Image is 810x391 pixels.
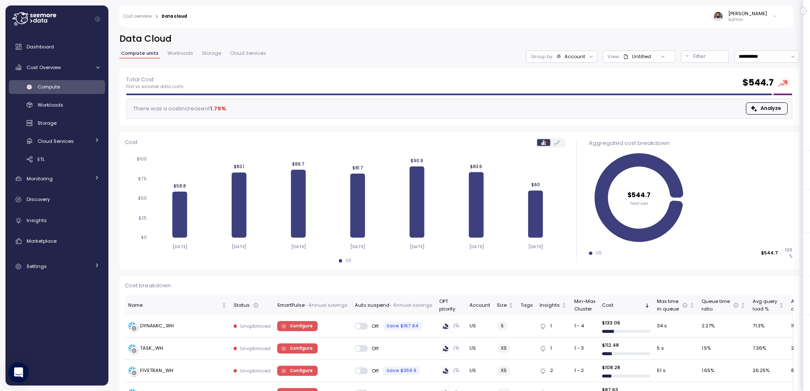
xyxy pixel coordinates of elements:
[497,302,507,309] div: Size
[466,315,494,337] td: US
[125,281,794,290] p: Cost breakdown
[749,295,788,315] th: Avg queryload %Not sorted
[350,244,365,249] tspan: [DATE]
[657,345,664,352] span: 5 s
[38,102,63,108] span: Workloads
[657,367,666,375] span: 51 s
[501,366,507,375] span: XS
[9,170,105,187] a: Monitoring
[27,263,47,270] span: Settings
[693,52,706,61] p: Filter
[137,156,147,162] tspan: $100
[570,315,598,337] td: 1 - 4
[346,258,351,264] div: US
[466,360,494,382] td: US
[290,344,313,353] span: Configure
[140,367,173,375] div: FIVETRAN_WH
[470,164,482,169] tspan: $83.6
[564,53,585,60] div: Account
[742,77,774,89] h2: $ 544.7
[9,191,105,208] a: Discovery
[753,298,777,313] div: Avg query load %
[439,298,463,313] div: OPT priority
[627,190,651,199] tspan: $544.7
[368,323,379,329] span: Off
[9,116,105,130] a: Storage
[290,321,313,331] span: Configure
[162,14,187,19] div: Data cloud
[138,176,147,182] tspan: $75
[138,195,147,201] tspan: $50
[494,295,517,315] th: SizeNot sorted
[125,295,230,315] th: NameNot sorted
[778,303,784,308] div: Not sorted
[126,75,184,84] p: Total Cost
[291,244,306,249] tspan: [DATE]
[702,298,739,313] div: Queue time ratio
[173,244,187,249] tspan: [DATE]
[232,244,246,249] tspan: [DATE]
[210,104,226,113] div: 1.79 %
[602,302,643,309] div: Cost
[9,152,105,166] a: ETL
[540,367,567,375] div: 2
[305,302,348,309] p: - Annual savings
[570,337,598,360] td: 1 - 3
[540,345,567,352] div: 1
[410,158,423,163] tspan: $90.9
[528,244,543,249] tspan: [DATE]
[38,138,74,145] span: Cloud Services
[383,322,422,330] div: Save $167.64
[728,17,767,23] p: Admin
[124,14,152,19] a: Cost overview
[657,298,688,313] div: Max time in queue
[141,235,147,240] tspan: $0
[9,38,105,55] a: Dashboard
[27,175,53,182] span: Monitoring
[140,345,163,352] div: TASK_WH
[632,53,651,60] div: Untitled
[574,298,595,313] div: Min-Max Cluster
[536,295,570,315] th: InsightsNot sorted
[173,183,186,189] tspan: $58.8
[355,302,432,309] div: Auto suspend
[290,366,313,375] span: Configure
[277,366,318,376] button: Configure
[644,303,650,308] div: Sorted descending
[570,360,598,382] td: 1 - 2
[698,295,749,315] th: Queue timeratioNot sorted
[167,51,193,56] span: Workloads
[155,14,158,19] div: >
[126,84,184,90] p: Flat vs variable data costs
[9,98,105,112] a: Workloads
[753,322,764,330] span: 71.3 %
[221,303,227,308] div: Not sorted
[140,322,174,330] div: DYNAMIC_WH
[469,244,483,249] tspan: [DATE]
[128,302,220,309] div: Name
[119,33,799,45] h2: Data Cloud
[689,303,695,308] div: Not sorted
[277,343,318,354] button: Configure
[410,244,424,249] tspan: [DATE]
[383,367,420,375] div: Save $359.9
[681,51,729,63] button: Filter
[501,344,507,353] span: XS
[121,51,159,56] span: Compute units
[540,302,560,309] div: Insights
[292,161,305,167] tspan: $86.7
[352,165,363,171] tspan: $81.7
[753,345,766,352] span: 7.36 %
[27,217,47,224] span: Insights
[368,345,379,352] span: Off
[240,323,270,329] p: Unoptimized
[27,238,57,244] span: Marketplace
[630,201,648,206] tspan: Total cost
[702,322,715,330] span: 2.27 %
[607,53,620,60] p: View :
[746,102,788,115] button: Analyze
[27,196,50,203] span: Discovery
[714,12,723,21] img: ACg8ocLskjvUhBDgxtSFCRx4ztb74ewwa1VrVEuDBD_Ho1mrTsQB-QE=s96-c
[234,164,244,169] tspan: $83.1
[27,64,61,71] span: Cost Overview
